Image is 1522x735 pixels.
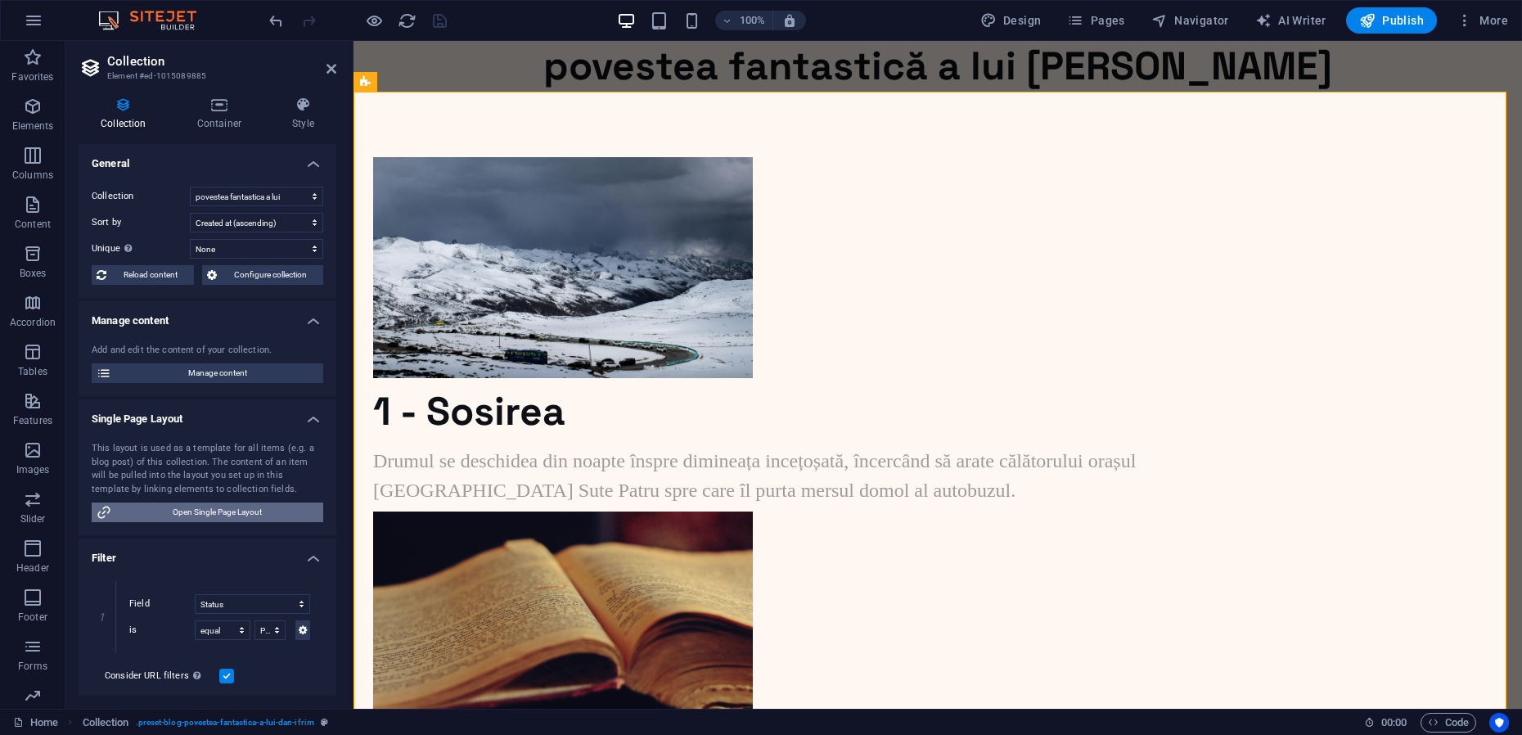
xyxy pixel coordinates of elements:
button: Navigator [1145,7,1236,34]
label: Consider URL filters [105,666,219,686]
button: Design [974,7,1048,34]
h3: Element #ed-1015089885 [107,69,304,83]
span: More [1457,12,1508,29]
i: On resize automatically adjust zoom level to fit chosen device. [782,13,797,28]
span: Open Single Page Layout [116,503,318,522]
span: Pages [1067,12,1124,29]
p: Footer [18,611,47,624]
button: Manage content [92,363,323,383]
span: : [1393,716,1395,728]
h4: Container [175,97,270,131]
span: AI Writer [1255,12,1326,29]
h6: 100% [740,11,766,30]
span: Design [980,12,1042,29]
p: Header [16,561,49,575]
button: Pages [1060,7,1131,34]
span: Navigator [1151,12,1229,29]
i: Reload page [398,11,417,30]
i: This element is a customizable preset [321,718,328,727]
h4: General [79,144,336,174]
span: . preset-blog-povestea-fantastica-a-lui-dan-ifrim [136,713,314,733]
span: 00 00 [1381,713,1407,733]
em: 1 [90,611,114,624]
h4: Manage content [79,301,336,331]
span: Code [1428,713,1469,733]
p: Forms [18,660,47,673]
button: undo [266,11,286,30]
h2: Collection [107,54,336,69]
p: Tables [18,365,47,378]
div: Design (Ctrl+Alt+Y) [974,7,1048,34]
label: Sort by [92,213,190,232]
div: This layout is used as a template for all items (e.g. a blog post) of this collection. The conten... [92,442,323,496]
span: Manage content [116,363,318,383]
button: Reload content [92,265,194,285]
button: Publish [1346,7,1437,34]
p: Slider [20,512,46,525]
h4: Filter [79,539,336,568]
a: Click to cancel selection. Double-click to open Pages [13,713,58,733]
p: Boxes [20,267,47,280]
button: AI Writer [1249,7,1333,34]
span: Configure collection [222,265,318,285]
div: Add and edit the content of your collection. [92,344,323,358]
label: Collection [92,187,190,206]
h4: Single Page Layout [79,399,336,429]
h4: Style [270,97,336,131]
label: Unique [92,239,190,259]
p: Accordion [10,316,56,329]
p: Images [16,463,50,476]
p: Favorites [11,70,53,83]
label: Field [129,594,195,614]
p: Features [13,414,52,427]
i: Undo: Move elements (Ctrl+Z) [267,11,286,30]
span: Reload content [111,265,189,285]
p: Columns [12,169,53,182]
button: Configure collection [202,265,323,285]
h6: Session time [1364,713,1407,733]
button: Usercentrics [1489,713,1509,733]
button: 100% [715,11,773,30]
nav: breadcrumb [83,713,329,733]
button: Code [1421,713,1476,733]
p: Content [15,218,51,231]
span: Publish [1359,12,1424,29]
button: Open Single Page Layout [92,503,323,522]
span: Click to select. Double-click to edit [83,713,129,733]
h4: Collection [79,97,175,131]
button: reload [397,11,417,30]
button: More [1450,7,1515,34]
label: is [129,620,195,640]
img: Editor Logo [94,11,217,30]
p: Elements [12,119,54,133]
